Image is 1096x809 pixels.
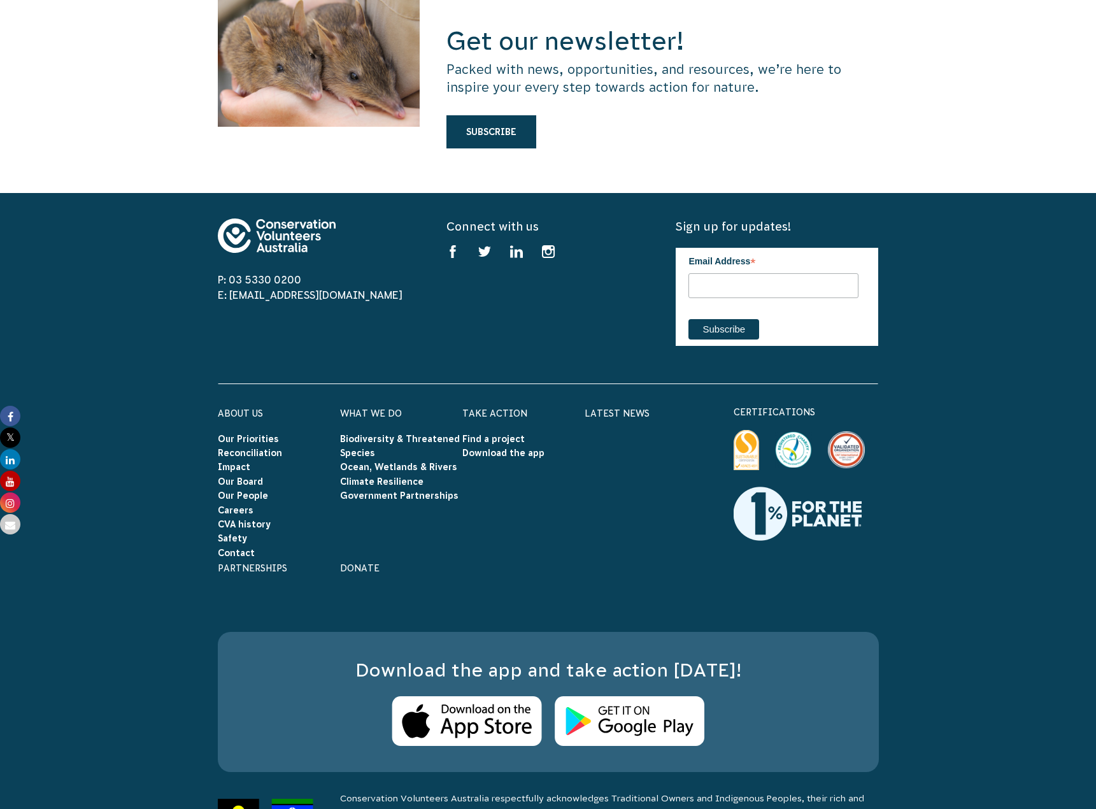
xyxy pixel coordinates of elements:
h5: Sign up for updates! [676,218,878,234]
a: CVA history [218,519,271,529]
a: Careers [218,505,253,515]
a: Government Partnerships [340,490,459,501]
a: Climate Resilience [340,476,423,487]
a: Contact [218,548,255,558]
h3: Download the app and take action [DATE]! [243,657,853,684]
p: Packed with news, opportunities, and resources, we’re here to inspire your every step towards act... [446,61,878,96]
a: Our Board [218,476,263,487]
a: Our Priorities [218,434,279,444]
img: Android Store Logo [555,696,704,747]
input: Subscribe [688,319,759,340]
a: Impact [218,462,250,472]
a: Safety [218,533,247,543]
a: Reconciliation [218,448,282,458]
a: Find a project [462,434,525,444]
a: P: 03 5330 0200 [218,274,301,285]
a: Donate [340,563,380,573]
h5: Connect with us [446,218,649,234]
h2: Get our newsletter! [446,24,878,57]
img: logo-footer.svg [218,218,336,253]
a: Subscribe [446,115,536,148]
a: Latest News [585,408,650,419]
a: Ocean, Wetlands & Rivers [340,462,457,472]
a: E: [EMAIL_ADDRESS][DOMAIN_NAME] [218,289,402,301]
label: Email Address [688,248,858,272]
a: About Us [218,408,263,419]
a: Download the app [462,448,544,458]
img: Apple Store Logo [392,696,542,747]
a: What We Do [340,408,402,419]
a: Partnerships [218,563,287,573]
a: Our People [218,490,268,501]
a: Biodiversity & Threatened Species [340,434,460,458]
a: Take Action [462,408,527,419]
p: certifications [734,404,879,420]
